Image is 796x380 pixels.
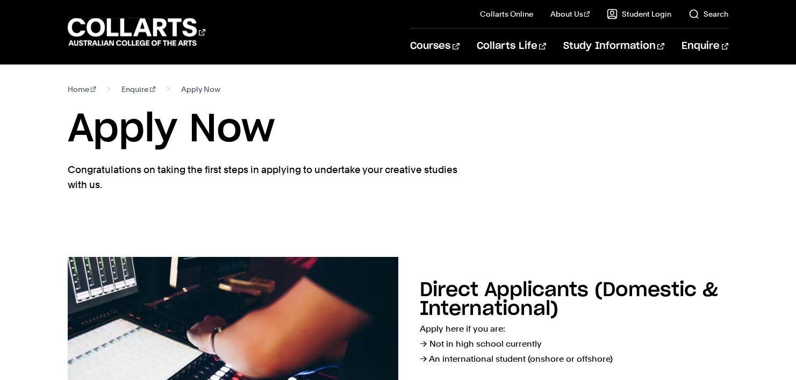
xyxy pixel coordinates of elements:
a: Courses [410,28,459,64]
div: Go to homepage [68,17,205,47]
a: About Us [550,9,590,19]
a: Enquire [121,82,155,97]
span: Apply Now [181,82,220,97]
p: Congratulations on taking the first steps in applying to undertake your creative studies with us. [68,162,460,192]
h1: Apply Now [68,105,728,154]
a: Study Information [563,28,664,64]
p: Apply here if you are: → Not in high school currently → An international student (onshore or offs... [420,321,729,367]
a: Enquire [682,28,728,64]
h2: Direct Applicants (Domestic & International) [420,281,718,319]
a: Home [68,82,96,97]
a: Collarts Life [477,28,546,64]
a: Collarts Online [480,9,533,19]
a: Search [689,9,728,19]
a: Student Login [607,9,671,19]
